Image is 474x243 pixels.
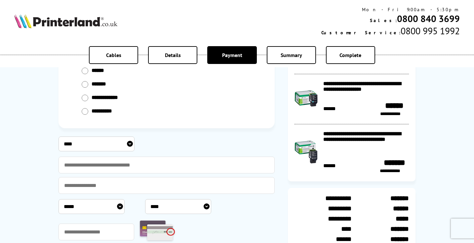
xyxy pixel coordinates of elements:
span: Details [165,52,181,58]
span: Sales: [370,17,397,23]
span: Summary [281,52,302,58]
img: Printerland Logo [14,14,117,28]
span: Payment [222,52,242,58]
span: 0800 995 1992 [401,25,460,37]
div: Mon - Fri 9:00am - 5:30pm [321,7,460,13]
span: Cables [106,52,121,58]
a: 0800 840 3699 [397,13,460,25]
span: Customer Service: [321,30,401,36]
span: Complete [339,52,361,58]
